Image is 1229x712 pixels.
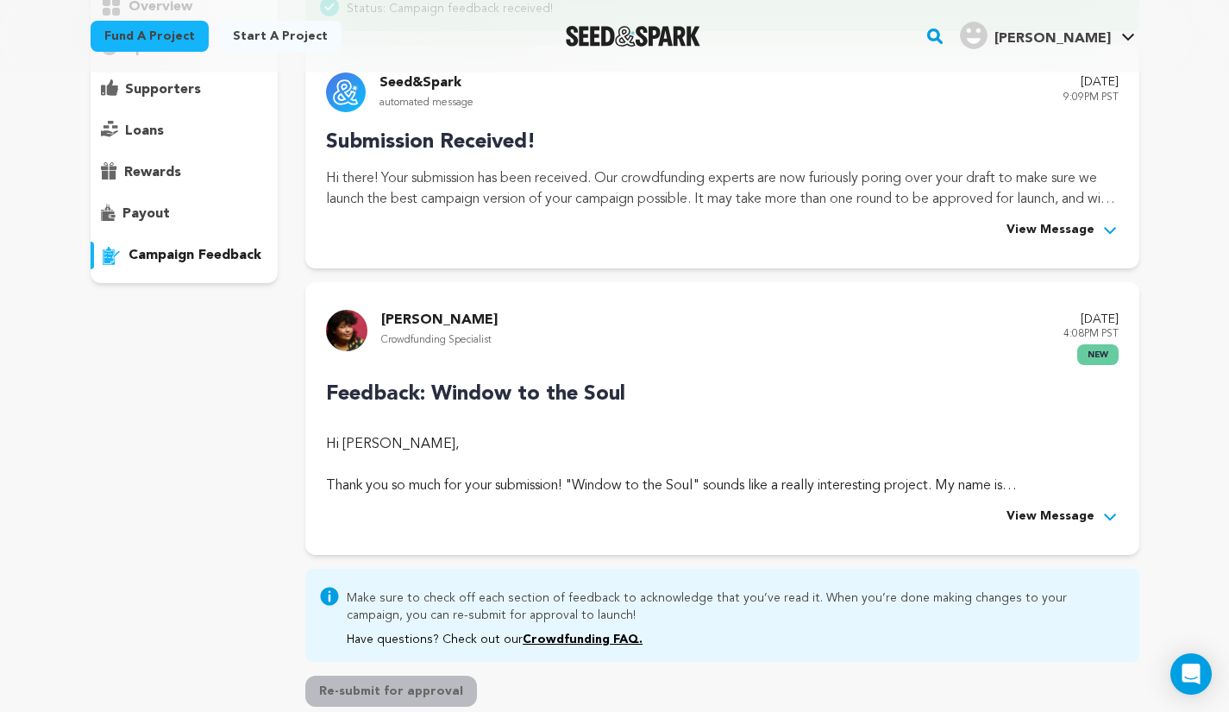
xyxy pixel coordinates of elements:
button: View Message [1006,507,1119,527]
button: View Message [1006,220,1119,241]
span: Ferris J.'s Profile [956,18,1138,54]
p: supporters [125,79,201,100]
a: Fund a project [91,21,209,52]
p: Feedback: Window to the Soul [326,379,1118,410]
span: View Message [1006,220,1094,241]
img: user.png [960,22,988,49]
span: View Message [1006,507,1094,527]
p: rewards [124,162,181,183]
button: payout [91,200,279,228]
p: [PERSON_NAME] [381,310,498,331]
p: Have questions? Check out our [347,631,1125,648]
a: Start a project [219,21,342,52]
button: campaign feedback [91,242,279,269]
p: [DATE] [1063,310,1119,331]
span: new [1077,344,1119,365]
a: Ferris J.'s Profile [956,18,1138,49]
p: 9:09PM PST [1063,88,1119,108]
div: Ferris J.'s Profile [960,22,1111,49]
button: supporters [91,76,279,104]
p: loans [125,121,164,142]
a: Crowdfunding FAQ. [523,633,643,646]
img: Seed&Spark Logo Dark Mode [566,26,701,47]
p: Crowdfunding Specialist [381,331,498,350]
p: automated message [379,93,473,113]
p: campaign feedback [129,245,261,266]
p: Seed&Spark [379,72,473,93]
button: loans [91,117,279,145]
img: 9732bf93d350c959.jpg [326,310,367,351]
div: Hi [PERSON_NAME], Thank you so much for your submission! "Window to the Soul" sounds like a reall... [326,434,1118,496]
p: Hi there! Your submission has been received. Our crowdfunding experts are now furiously poring ov... [326,168,1118,210]
span: [PERSON_NAME] [994,32,1111,46]
p: 4:08PM PST [1063,324,1119,344]
p: Submission Received! [326,127,1118,158]
div: Open Intercom Messenger [1170,653,1212,695]
a: Seed&Spark Homepage [566,26,701,47]
p: Make sure to check off each section of feedback to acknowledge that you’ve read it. When you’re d... [347,586,1125,624]
p: payout [122,204,170,224]
button: rewards [91,159,279,186]
button: Re-submit for approval [305,676,477,707]
p: [DATE] [1063,72,1119,93]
